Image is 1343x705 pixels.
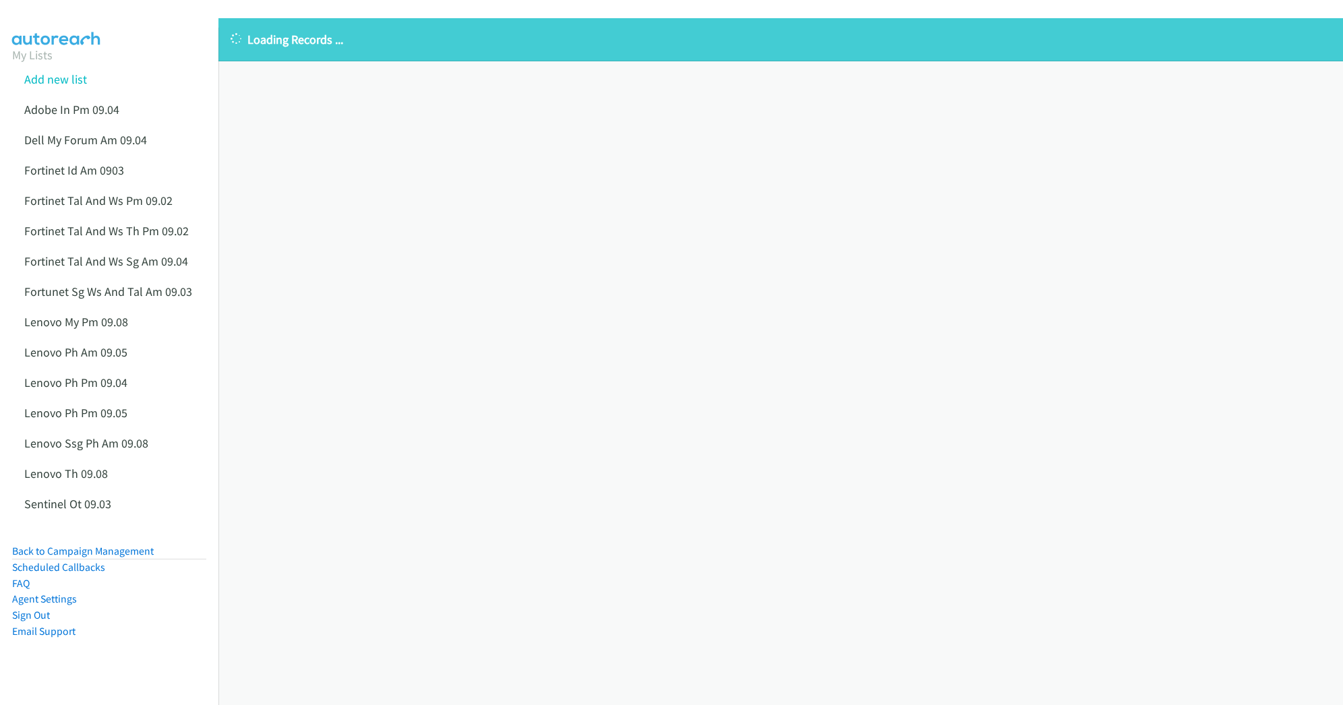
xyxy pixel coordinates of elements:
a: FAQ [12,577,30,590]
a: Email Support [12,625,76,638]
a: Back to Campaign Management [12,545,154,557]
a: My Lists [12,47,53,63]
a: Fortinet Id Am 0903 [24,162,124,178]
p: Loading Records ... [231,30,1331,49]
a: Agent Settings [12,592,77,605]
a: Adobe In Pm 09.04 [24,102,119,117]
a: Lenovo Th 09.08 [24,466,108,481]
a: Fortinet Tal And Ws Pm 09.02 [24,193,173,208]
a: Sentinel Ot 09.03 [24,496,111,512]
a: Scheduled Callbacks [12,561,105,574]
a: Lenovo Ph Pm 09.05 [24,405,127,421]
a: Lenovo Ssg Ph Am 09.08 [24,435,148,451]
a: Add new list [24,71,87,87]
a: Lenovo Ph Am 09.05 [24,344,127,360]
a: Dell My Forum Am 09.04 [24,132,147,148]
a: Fortunet Sg Ws And Tal Am 09.03 [24,284,192,299]
a: Fortinet Tal And Ws Th Pm 09.02 [24,223,189,239]
a: Lenovo Ph Pm 09.04 [24,375,127,390]
a: Lenovo My Pm 09.08 [24,314,128,330]
a: Sign Out [12,609,50,621]
a: Fortinet Tal And Ws Sg Am 09.04 [24,253,188,269]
